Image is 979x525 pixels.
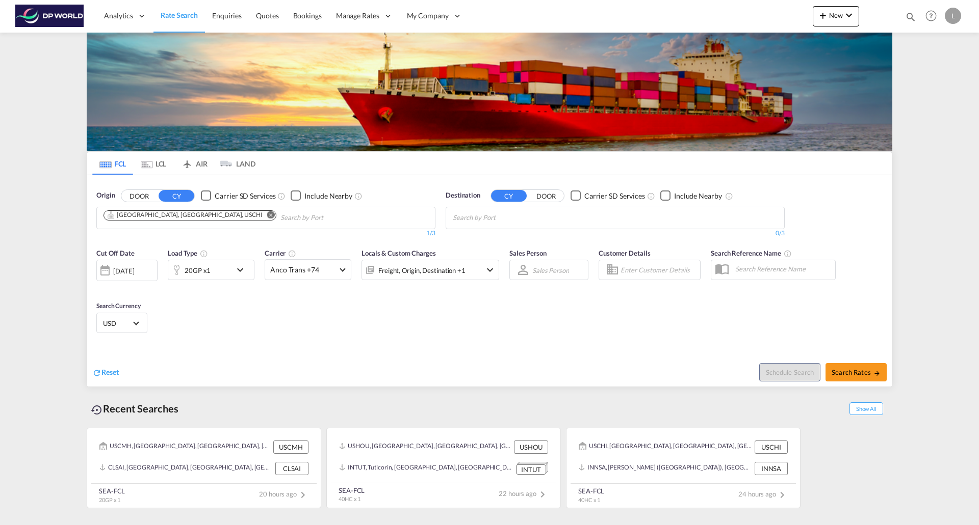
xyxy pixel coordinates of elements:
[922,7,945,25] div: Help
[755,440,788,454] div: USCHI
[776,489,788,501] md-icon: icon-chevron-right
[354,192,363,200] md-icon: Unchecked: Ignores neighbouring ports when fetching rates.Checked : Includes neighbouring ports w...
[288,250,296,258] md-icon: The selected Trucker/Carrierwill be displayed in the rate results If the rates are from another f...
[759,363,820,381] button: Note: By default Schedule search will only considerorigin ports, destination ports and cut off da...
[578,496,600,503] span: 40HC x 1
[99,440,271,454] div: USCMH, Columbus, OH, United States, North America, Americas
[446,229,785,238] div: 0/3
[293,11,322,20] span: Bookings
[87,428,321,508] recent-search-card: USCMH, [GEOGRAPHIC_DATA], [GEOGRAPHIC_DATA], [GEOGRAPHIC_DATA], [GEOGRAPHIC_DATA], [GEOGRAPHIC_DA...
[945,8,961,24] div: L
[159,190,194,202] button: CY
[270,265,337,275] span: Anco Trans +74
[711,249,792,257] span: Search Reference Name
[843,9,855,21] md-icon: icon-chevron-down
[102,316,142,330] md-select: Select Currency: $ USDUnited States Dollar
[453,210,550,226] input: Chips input.
[261,211,276,221] button: Remove
[168,249,208,257] span: Load Type
[451,207,554,226] md-chips-wrap: Chips container with autocompletion. Enter the text area, type text to search, and then use the u...
[516,464,546,475] div: INTUT
[161,11,198,19] span: Rate Search
[185,263,211,278] div: 20GP x1
[536,488,549,501] md-icon: icon-chevron-right
[87,397,183,420] div: Recent Searches
[291,190,352,201] md-checkbox: Checkbox No Ink
[101,368,119,376] span: Reset
[755,462,788,475] div: INNSA
[647,192,655,200] md-icon: Unchecked: Search for CY (Container Yard) services for all selected carriers.Checked : Search for...
[514,440,548,454] div: USHOU
[813,6,859,26] button: icon-plus 400-fgNewicon-chevron-down
[339,495,360,502] span: 40HC x 1
[446,190,480,201] span: Destination
[91,404,103,416] md-icon: icon-backup-restore
[817,11,855,19] span: New
[212,11,242,20] span: Enquiries
[905,11,916,22] md-icon: icon-magnify
[922,7,940,24] span: Help
[362,260,499,280] div: Freight Origin Destination Factory Stuffingicon-chevron-down
[168,260,254,280] div: 20GP x1icon-chevron-down
[905,11,916,26] div: icon-magnify
[599,249,650,257] span: Customer Details
[92,368,101,377] md-icon: icon-refresh
[103,319,132,328] span: USD
[784,250,792,258] md-icon: Your search will be saved by the below given name
[826,363,887,381] button: Search Ratesicon-arrow-right
[339,440,511,454] div: USHOU, Houston, TX, United States, North America, Americas
[121,190,157,202] button: DOOR
[107,211,263,219] div: Chicago, IL, USCHI
[336,11,379,21] span: Manage Rates
[491,190,527,202] button: CY
[339,486,365,495] div: SEA-FCL
[362,249,436,257] span: Locals & Custom Charges
[92,367,119,378] div: icon-refreshReset
[102,207,381,226] md-chips-wrap: Chips container. Use arrow keys to select chips.
[99,462,273,475] div: CLSAI, San Antonio, Chile, South America, Americas
[201,190,275,201] md-checkbox: Checkbox No Ink
[256,11,278,20] span: Quotes
[96,190,115,201] span: Origin
[215,152,255,175] md-tab-item: LAND
[99,496,120,503] span: 20GP x 1
[92,152,133,175] md-tab-item: FCL
[297,489,309,501] md-icon: icon-chevron-right
[275,462,308,475] div: CLSAI
[725,192,733,200] md-icon: Unchecked: Ignores neighbouring ports when fetching rates.Checked : Includes neighbouring ports w...
[87,33,892,151] img: LCL+%26+FCL+BACKGROUND.png
[621,262,697,278] input: Enter Customer Details
[15,5,84,27] img: c08ca190194411f088ed0f3ba295208c.png
[174,152,215,175] md-tab-item: AIR
[92,152,255,175] md-pagination-wrapper: Use the left and right arrow keys to navigate between tabs
[674,191,722,201] div: Include Nearby
[499,489,549,498] span: 22 hours ago
[484,264,496,276] md-icon: icon-chevron-down
[326,428,561,508] recent-search-card: USHOU, [GEOGRAPHIC_DATA], [GEOGRAPHIC_DATA], [GEOGRAPHIC_DATA], [GEOGRAPHIC_DATA], [GEOGRAPHIC_DA...
[730,261,835,277] input: Search Reference Name
[509,249,547,257] span: Sales Person
[832,368,881,376] span: Search Rates
[817,9,829,21] md-icon: icon-plus 400-fg
[528,190,564,202] button: DOOR
[738,490,788,498] span: 24 hours ago
[277,192,286,200] md-icon: Unchecked: Search for CY (Container Yard) services for all selected carriers.Checked : Search for...
[107,211,265,219] div: Press delete to remove this chip.
[133,152,174,175] md-tab-item: LCL
[571,190,645,201] md-checkbox: Checkbox No Ink
[215,191,275,201] div: Carrier SD Services
[584,191,645,201] div: Carrier SD Services
[273,440,308,454] div: USCMH
[234,264,251,276] md-icon: icon-chevron-down
[531,263,570,278] md-select: Sales Person
[87,175,892,386] div: OriginDOOR CY Checkbox No InkUnchecked: Search for CY (Container Yard) services for all selected ...
[265,249,296,257] span: Carrier
[96,302,141,310] span: Search Currency
[660,190,722,201] md-checkbox: Checkbox No Ink
[280,210,377,226] input: Chips input.
[200,250,208,258] md-icon: icon-information-outline
[378,263,466,278] div: Freight Origin Destination Factory Stuffing
[579,440,752,454] div: USCHI, Chicago, IL, United States, North America, Americas
[579,462,752,475] div: INNSA, Jawaharlal Nehru (Nhava Sheva), India, Indian Subcontinent, Asia Pacific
